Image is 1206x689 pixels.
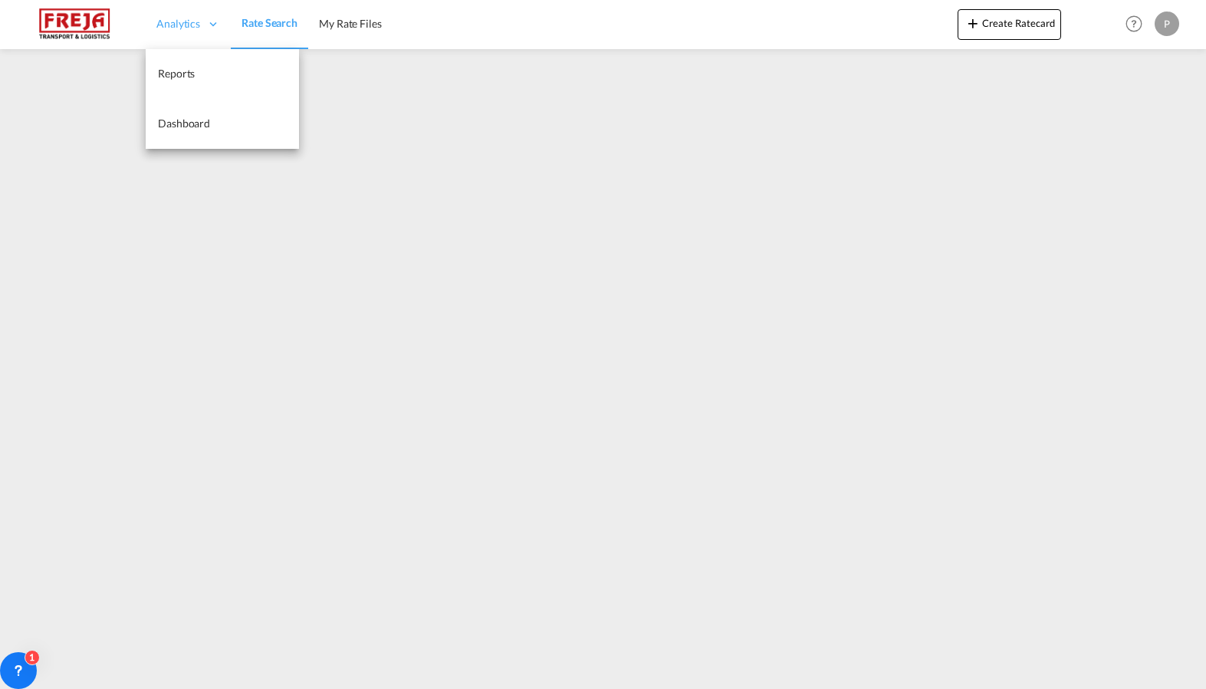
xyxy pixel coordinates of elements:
[158,67,195,80] span: Reports
[1121,11,1155,38] div: Help
[958,9,1061,40] button: icon-plus 400-fgCreate Ratecard
[242,16,297,29] span: Rate Search
[1121,11,1147,37] span: Help
[964,14,982,32] md-icon: icon-plus 400-fg
[158,117,210,130] span: Dashboard
[1155,12,1179,36] div: P
[146,49,299,99] a: Reports
[319,17,382,30] span: My Rate Files
[156,16,200,31] span: Analytics
[146,99,299,149] a: Dashboard
[23,7,127,41] img: 586607c025bf11f083711d99603023e7.png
